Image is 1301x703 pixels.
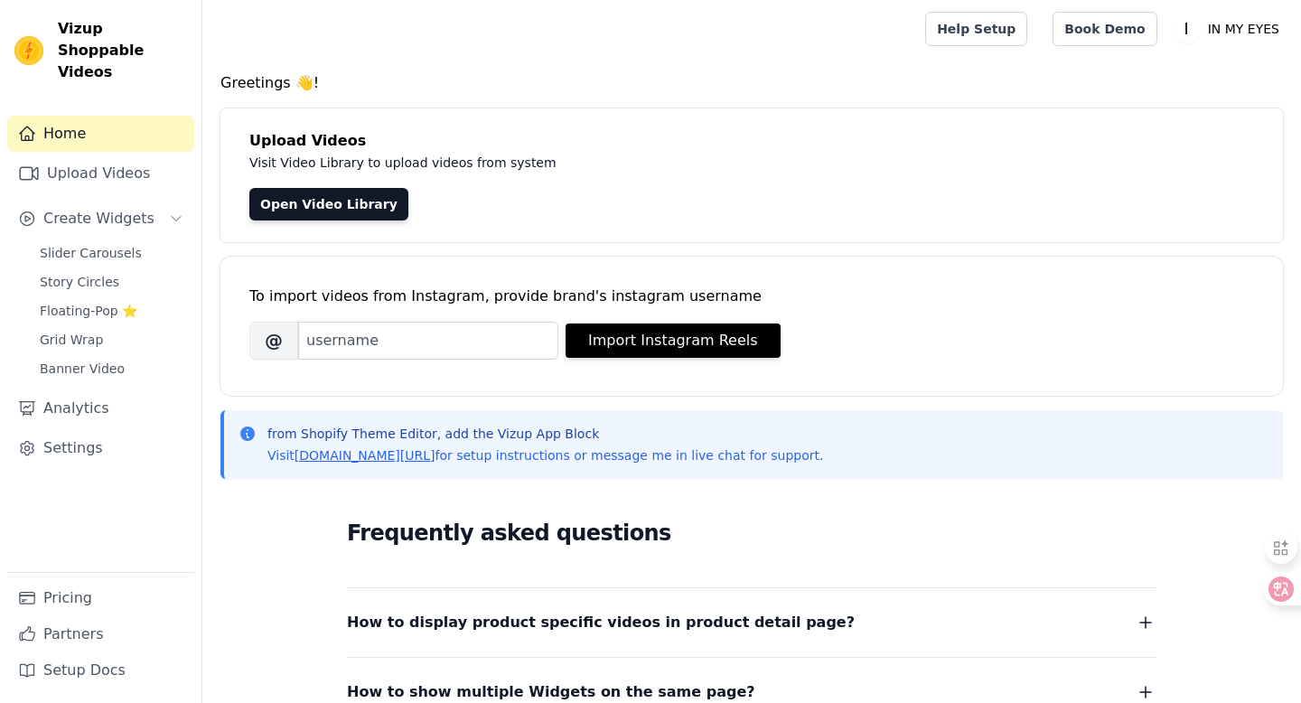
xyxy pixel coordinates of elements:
a: Slider Carousels [29,240,194,266]
a: Pricing [7,580,194,616]
a: Analytics [7,390,194,426]
span: Floating-Pop ⭐ [40,302,137,320]
p: IN MY EYES [1201,13,1287,45]
img: Vizup [14,36,43,65]
span: Story Circles [40,273,119,291]
span: Create Widgets [43,208,154,230]
a: Book Demo [1053,12,1156,46]
span: Vizup Shoppable Videos [58,18,187,83]
h4: Upload Videos [249,130,1254,152]
div: To import videos from Instagram, provide brand's instagram username [249,286,1254,307]
h2: Frequently asked questions [347,515,1156,551]
input: username [298,322,558,360]
button: Import Instagram Reels [566,323,781,358]
a: Story Circles [29,269,194,295]
button: I IN MY EYES [1172,13,1287,45]
text: I [1184,20,1188,38]
a: [DOMAIN_NAME][URL] [295,448,435,463]
a: Partners [7,616,194,652]
h4: Greetings 👋! [220,72,1283,94]
a: Banner Video [29,356,194,381]
a: Upload Videos [7,155,194,192]
a: Grid Wrap [29,327,194,352]
a: Setup Docs [7,652,194,689]
p: from Shopify Theme Editor, add the Vizup App Block [267,425,823,443]
a: Open Video Library [249,188,408,220]
a: Settings [7,430,194,466]
span: Grid Wrap [40,331,103,349]
button: Create Widgets [7,201,194,237]
a: Floating-Pop ⭐ [29,298,194,323]
p: Visit Video Library to upload videos from system [249,152,1059,173]
a: Help Setup [925,12,1027,46]
span: Slider Carousels [40,244,142,262]
span: @ [249,322,298,360]
p: Visit for setup instructions or message me in live chat for support. [267,446,823,464]
button: How to display product specific videos in product detail page? [347,610,1156,635]
a: Home [7,116,194,152]
span: Banner Video [40,360,125,378]
span: How to display product specific videos in product detail page? [347,610,855,635]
